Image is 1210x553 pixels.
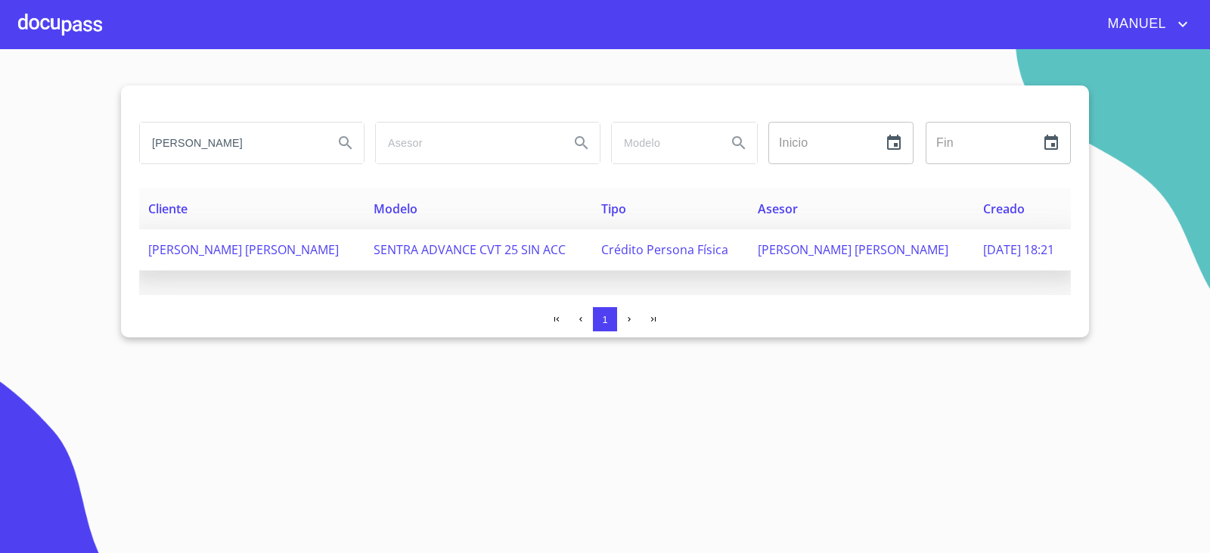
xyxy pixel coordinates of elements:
[374,200,417,217] span: Modelo
[1097,12,1174,36] span: MANUEL
[983,241,1054,258] span: [DATE] 18:21
[602,314,607,325] span: 1
[758,200,798,217] span: Asesor
[140,123,321,163] input: search
[983,200,1025,217] span: Creado
[758,241,948,258] span: [PERSON_NAME] [PERSON_NAME]
[612,123,715,163] input: search
[601,200,626,217] span: Tipo
[593,307,617,331] button: 1
[721,125,757,161] button: Search
[1097,12,1192,36] button: account of current user
[148,241,339,258] span: [PERSON_NAME] [PERSON_NAME]
[563,125,600,161] button: Search
[601,241,728,258] span: Crédito Persona Física
[376,123,557,163] input: search
[327,125,364,161] button: Search
[374,241,566,258] span: SENTRA ADVANCE CVT 25 SIN ACC
[148,200,188,217] span: Cliente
